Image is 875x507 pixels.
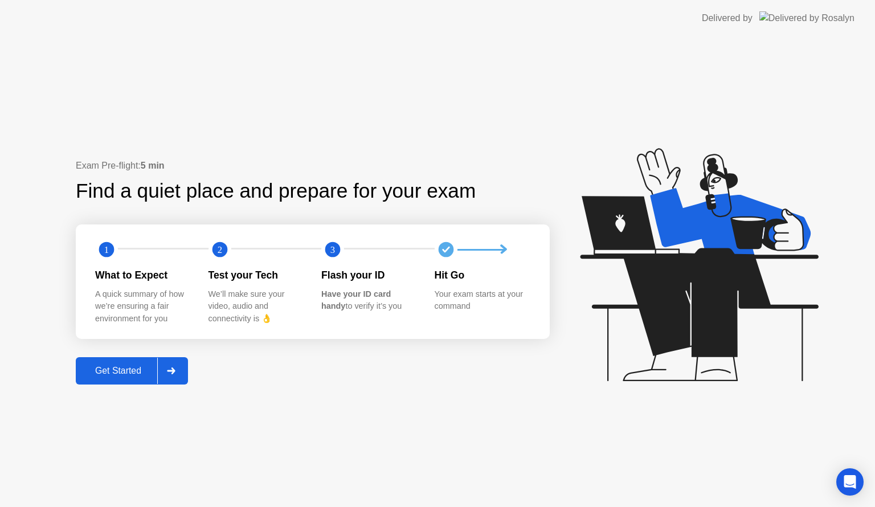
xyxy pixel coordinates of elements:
text: 3 [330,244,335,255]
div: Delivered by [702,11,753,25]
text: 2 [217,244,222,255]
b: Have your ID card handy [321,289,391,311]
div: Open Intercom Messenger [836,468,864,496]
div: Your exam starts at your command [435,288,530,313]
div: We’ll make sure your video, audio and connectivity is 👌 [208,288,304,325]
img: Delivered by Rosalyn [759,11,854,24]
div: Flash your ID [321,268,416,283]
button: Get Started [76,357,188,385]
div: What to Expect [95,268,190,283]
div: Exam Pre-flight: [76,159,550,173]
div: A quick summary of how we’re ensuring a fair environment for you [95,288,190,325]
div: Test your Tech [208,268,304,283]
div: to verify it’s you [321,288,416,313]
text: 1 [104,244,109,255]
div: Hit Go [435,268,530,283]
b: 5 min [141,161,165,170]
div: Find a quiet place and prepare for your exam [76,176,477,206]
div: Get Started [79,366,157,376]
